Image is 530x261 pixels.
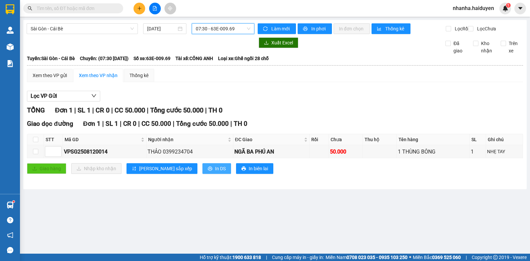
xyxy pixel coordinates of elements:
span: | [138,120,140,127]
span: TH 0 [234,120,247,127]
sup: 1 [13,201,15,203]
div: 1 THÙNG BÔNG [398,148,468,156]
span: caret-down [517,5,523,11]
div: Xem theo VP gửi [33,72,67,79]
th: Thu hộ [363,134,397,145]
span: Đơn 1 [83,120,101,127]
span: Xuất Excel [271,39,293,46]
span: notification [7,232,13,238]
div: NHẸ TAY [487,148,522,155]
button: uploadGiao hàng [27,163,66,174]
span: bar-chart [377,26,383,32]
div: Xem theo VP nhận [79,72,118,79]
span: nhanha.haiduyen [447,4,499,12]
img: warehouse-icon [7,202,14,209]
span: Đơn 1 [55,106,73,114]
button: file-add [149,3,161,14]
input: 12/08/2025 [147,25,176,32]
span: | [466,254,467,261]
span: download [264,40,269,46]
button: downloadNhập kho nhận [71,163,122,174]
span: Sài Gòn - Cái Bè [31,24,134,34]
button: printerIn biên lai [236,163,273,174]
span: aim [168,6,172,11]
span: Lọc VP Gửi [31,92,57,100]
span: Người nhận [148,136,226,143]
span: ĐC Giao [235,136,303,143]
span: TỔNG [27,106,45,114]
div: Thống kê [130,72,148,79]
button: printerIn phơi [298,23,332,34]
span: plus [137,6,142,11]
th: Tên hàng [397,134,469,145]
span: [PERSON_NAME] sắp xếp [139,165,192,172]
span: down [91,93,97,98]
span: SL 1 [78,106,91,114]
span: CR 0 [123,120,136,127]
img: logo-vxr [6,4,14,14]
button: downloadXuất Excel [259,37,298,48]
span: | [102,120,104,127]
span: Loại xe: Ghế ngồi 28 chỗ [218,55,269,62]
strong: 0369 525 060 [432,255,461,260]
button: syncLàm mới [258,23,296,34]
span: | [111,106,113,114]
span: printer [241,166,246,172]
th: Ghi chú [486,134,523,145]
button: In đơn chọn [334,23,370,34]
div: VPSG2508120014 [64,148,145,156]
span: Kho nhận [478,40,496,54]
button: sort-ascending[PERSON_NAME] sắp xếp [127,163,197,174]
span: Mã GD [65,136,139,143]
img: icon-new-feature [502,5,508,11]
span: Chuyến: (07:30 [DATE]) [80,55,129,62]
div: 50.000 [330,148,362,156]
span: TH 0 [208,106,222,114]
span: | [74,106,76,114]
span: copyright [493,255,498,260]
span: CC 50.000 [141,120,171,127]
span: | [230,120,232,127]
span: In phơi [311,25,327,32]
span: Lọc Rồi [452,25,470,32]
span: | [173,120,174,127]
span: Cung cấp máy in - giấy in: [272,254,324,261]
span: printer [303,26,309,32]
span: CR 0 [96,106,110,114]
th: STT [44,134,63,145]
strong: 0708 023 035 - 0935 103 250 [347,255,407,260]
span: SL 1 [106,120,118,127]
div: NGÃ BA PHÚ AN [234,148,308,156]
button: bar-chartThống kê [372,23,410,34]
div: THẢO 0399234704 [147,148,232,156]
span: | [266,254,267,261]
span: Miền Bắc [413,254,461,261]
span: file-add [152,6,157,11]
span: sort-ascending [132,166,136,172]
span: Làm mới [271,25,291,32]
span: | [147,106,148,114]
span: Miền Nam [326,254,407,261]
input: Tìm tên, số ĐT hoặc mã đơn [37,5,115,12]
span: Tổng cước 50.000 [150,106,203,114]
span: | [205,106,207,114]
span: Lọc Chưa [474,25,497,32]
img: warehouse-icon [7,43,14,50]
button: aim [164,3,176,14]
span: sync [263,26,269,32]
span: 1 [507,3,509,8]
span: search [28,6,32,11]
b: Tuyến: Sài Gòn - Cái Bè [27,56,75,61]
span: In DS [215,165,226,172]
span: Tổng cước 50.000 [176,120,229,127]
th: Rồi [310,134,329,145]
strong: 1900 633 818 [232,255,261,260]
button: caret-down [514,3,526,14]
span: Hỗ trợ kỹ thuật: [200,254,261,261]
span: | [120,120,122,127]
span: Tài xế: CÔNG ANH [175,55,213,62]
span: In biên lai [249,165,268,172]
sup: 1 [506,3,511,8]
button: printerIn DS [202,163,231,174]
button: Lọc VP Gửi [27,91,100,101]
